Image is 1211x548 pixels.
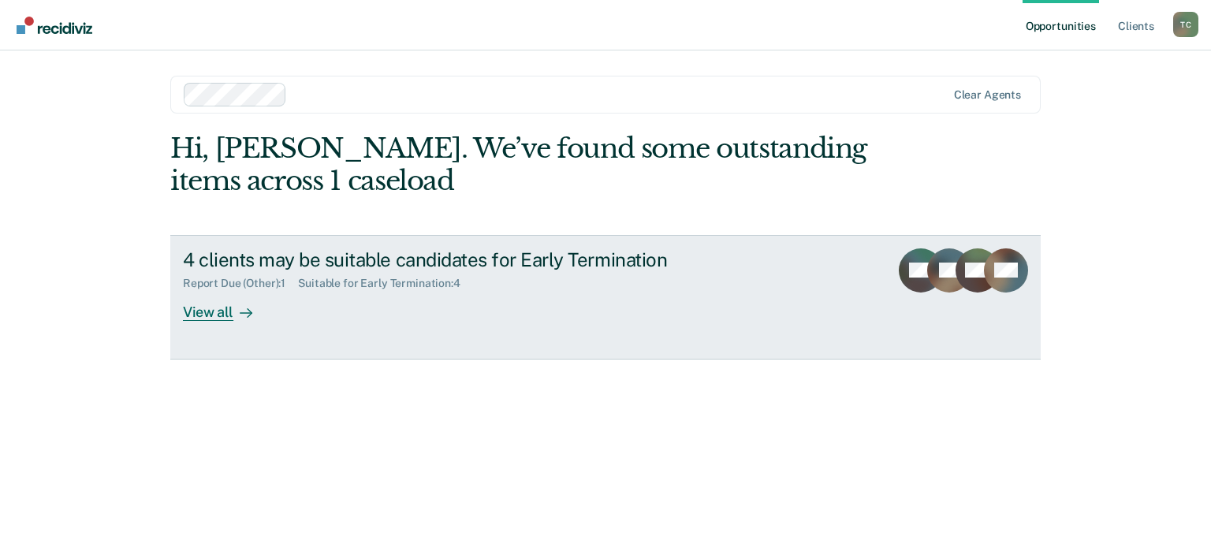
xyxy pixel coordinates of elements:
[1173,12,1198,37] button: Profile dropdown button
[298,277,473,290] div: Suitable for Early Termination : 4
[170,132,866,197] div: Hi, [PERSON_NAME]. We’ve found some outstanding items across 1 caseload
[183,290,271,321] div: View all
[183,277,298,290] div: Report Due (Other) : 1
[183,248,736,271] div: 4 clients may be suitable candidates for Early Termination
[1173,12,1198,37] div: T C
[17,17,92,34] img: Recidiviz
[170,235,1041,360] a: 4 clients may be suitable candidates for Early TerminationReport Due (Other):1Suitable for Early ...
[954,88,1021,102] div: Clear agents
